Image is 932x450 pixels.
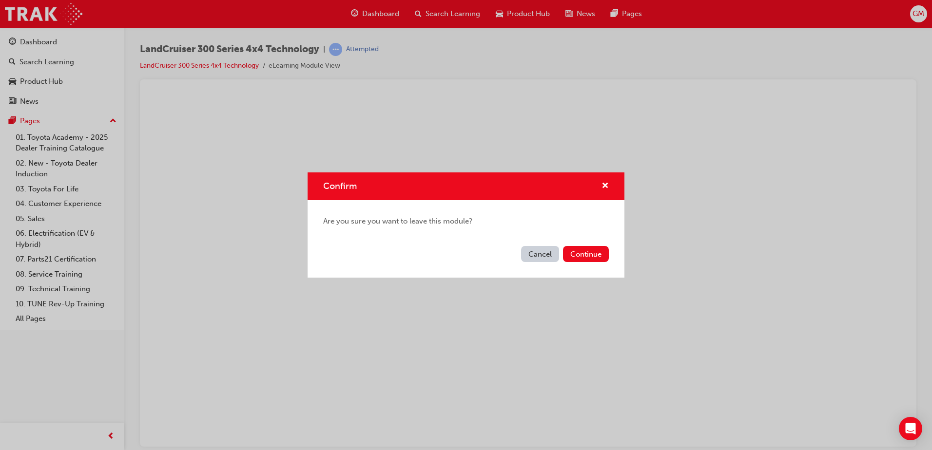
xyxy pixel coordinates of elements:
button: Cancel [521,246,559,262]
button: cross-icon [602,180,609,192]
span: Confirm [323,181,357,191]
button: Continue [563,246,609,262]
div: Open Intercom Messenger [899,417,922,440]
div: Are you sure you want to leave this module? [308,200,624,243]
span: cross-icon [602,182,609,191]
div: Confirm [308,172,624,278]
